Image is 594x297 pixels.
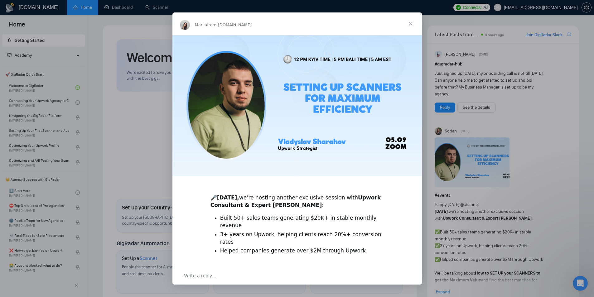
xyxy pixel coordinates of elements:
[217,194,239,201] b: [DATE],
[220,231,384,246] li: 3+ years on Upwork, helping clients reach 20%+ conversion rates
[399,12,422,35] span: Close
[207,22,252,27] span: from [DOMAIN_NAME]
[184,272,217,280] span: Write a reply…
[220,247,384,255] li: Helped companies generate over $2M through Upwork
[172,267,422,285] div: Open conversation and reply
[210,194,381,208] b: Upwork Consultant & Expert [PERSON_NAME]
[220,214,384,229] li: Built 50+ sales teams generating $20K+ in stable monthly revenue
[195,22,207,27] span: Mariia
[180,20,190,30] img: Profile image for Mariia
[210,187,384,209] div: 🎤 we’re hosting another exclusive session with :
